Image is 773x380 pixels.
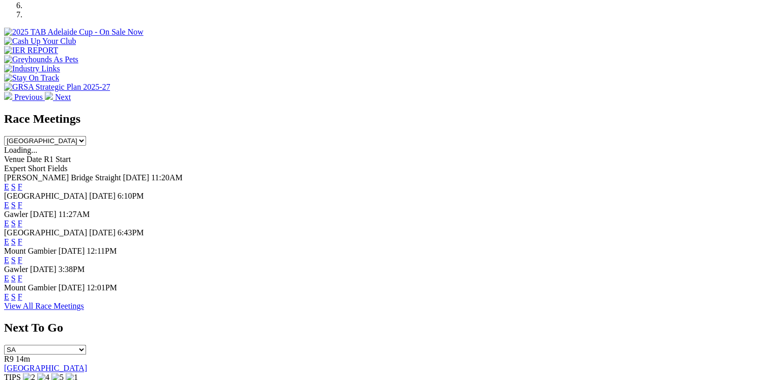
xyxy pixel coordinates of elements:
span: 12:11PM [87,247,117,255]
span: [DATE] [89,228,116,237]
img: Cash Up Your Club [4,37,76,46]
a: E [4,237,9,246]
span: [GEOGRAPHIC_DATA] [4,192,87,200]
span: [GEOGRAPHIC_DATA] [4,228,87,237]
span: Fields [47,164,67,173]
a: S [11,201,16,209]
span: [DATE] [123,173,149,182]
span: Mount Gambier [4,283,57,292]
img: chevron-left-pager-white.svg [4,92,12,100]
span: Mount Gambier [4,247,57,255]
a: E [4,182,9,191]
a: Next [45,93,71,101]
a: S [11,219,16,228]
a: E [4,256,9,264]
a: S [11,237,16,246]
a: F [18,256,22,264]
a: S [11,274,16,283]
span: 6:10PM [118,192,144,200]
a: F [18,292,22,301]
span: 11:20AM [151,173,183,182]
span: Next [55,93,71,101]
span: [DATE] [59,283,85,292]
img: GRSA Strategic Plan 2025-27 [4,83,110,92]
img: Industry Links [4,64,60,73]
a: F [18,219,22,228]
a: [GEOGRAPHIC_DATA] [4,364,87,372]
img: 2025 TAB Adelaide Cup - On Sale Now [4,28,144,37]
span: 11:27AM [59,210,90,219]
img: IER REPORT [4,46,58,55]
a: E [4,201,9,209]
span: Previous [14,93,43,101]
img: chevron-right-pager-white.svg [45,92,53,100]
a: F [18,201,22,209]
a: E [4,274,9,283]
span: 14m [16,355,30,363]
img: Stay On Track [4,73,59,83]
span: R1 Start [44,155,71,164]
img: Greyhounds As Pets [4,55,78,64]
span: [DATE] [59,247,85,255]
a: S [11,292,16,301]
span: Venue [4,155,24,164]
span: [PERSON_NAME] Bridge Straight [4,173,121,182]
span: R9 [4,355,14,363]
a: F [18,274,22,283]
span: Gawler [4,210,28,219]
a: F [18,237,22,246]
a: S [11,182,16,191]
a: E [4,292,9,301]
span: Loading... [4,146,37,154]
span: 12:01PM [87,283,117,292]
span: Short [28,164,46,173]
h2: Next To Go [4,321,769,335]
span: Date [26,155,42,164]
a: E [4,219,9,228]
a: View All Race Meetings [4,302,84,310]
span: [DATE] [89,192,116,200]
span: 3:38PM [59,265,85,274]
span: 6:43PM [118,228,144,237]
a: S [11,256,16,264]
span: Expert [4,164,26,173]
span: [DATE] [30,210,57,219]
span: [DATE] [30,265,57,274]
span: Gawler [4,265,28,274]
h2: Race Meetings [4,112,769,126]
a: Previous [4,93,45,101]
a: F [18,182,22,191]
